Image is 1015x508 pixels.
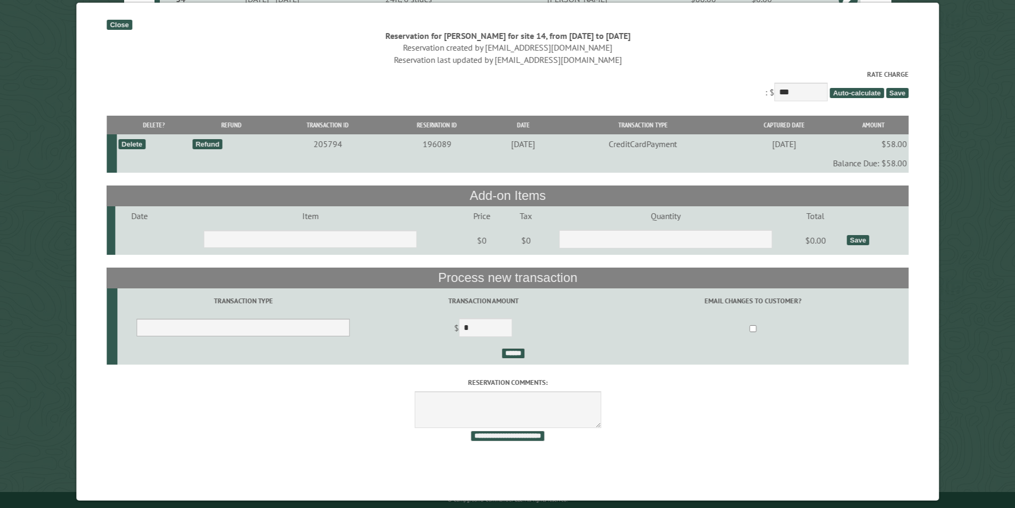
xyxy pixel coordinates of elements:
[107,268,908,288] th: Process new transaction
[190,116,272,134] th: Refund
[119,296,367,306] label: Transaction Type
[272,116,384,134] th: Transaction ID
[117,116,191,134] th: Delete?
[729,116,839,134] th: Captured Date
[457,206,507,225] td: Price
[785,225,845,255] td: $0.00
[384,116,490,134] th: Reservation ID
[107,20,132,30] div: Close
[272,134,384,154] td: 205794
[192,139,223,149] div: Refund
[107,69,908,79] label: Rate Charge
[785,206,845,225] td: Total
[118,139,145,149] div: Delete
[556,116,729,134] th: Transaction Type
[115,206,164,225] td: Date
[886,88,908,98] span: Save
[830,88,884,98] span: Auto-calculate
[457,225,507,255] td: $0
[370,296,596,306] label: Transaction Amount
[384,134,490,154] td: 196089
[507,206,545,225] td: Tax
[164,206,457,225] td: Item
[507,225,545,255] td: $0
[556,134,729,154] td: CreditCardPayment
[599,296,907,306] label: Email changes to customer?
[107,377,908,388] label: Reservation comments:
[117,154,908,173] td: Balance Due: $58.00
[838,134,908,154] td: $58.00
[107,69,908,104] div: : $
[107,54,908,66] div: Reservation last updated by [EMAIL_ADDRESS][DOMAIN_NAME]
[448,496,568,503] small: © Campground Commander LLC. All rights reserved.
[107,42,908,53] div: Reservation created by [EMAIL_ADDRESS][DOMAIN_NAME]
[545,206,786,225] td: Quantity
[838,116,908,134] th: Amount
[847,235,869,245] div: Save
[490,134,556,154] td: [DATE]
[729,134,839,154] td: [DATE]
[490,116,556,134] th: Date
[369,314,597,344] td: $
[107,30,908,42] div: Reservation for [PERSON_NAME] for site 14, from [DATE] to [DATE]
[107,186,908,206] th: Add-on Items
